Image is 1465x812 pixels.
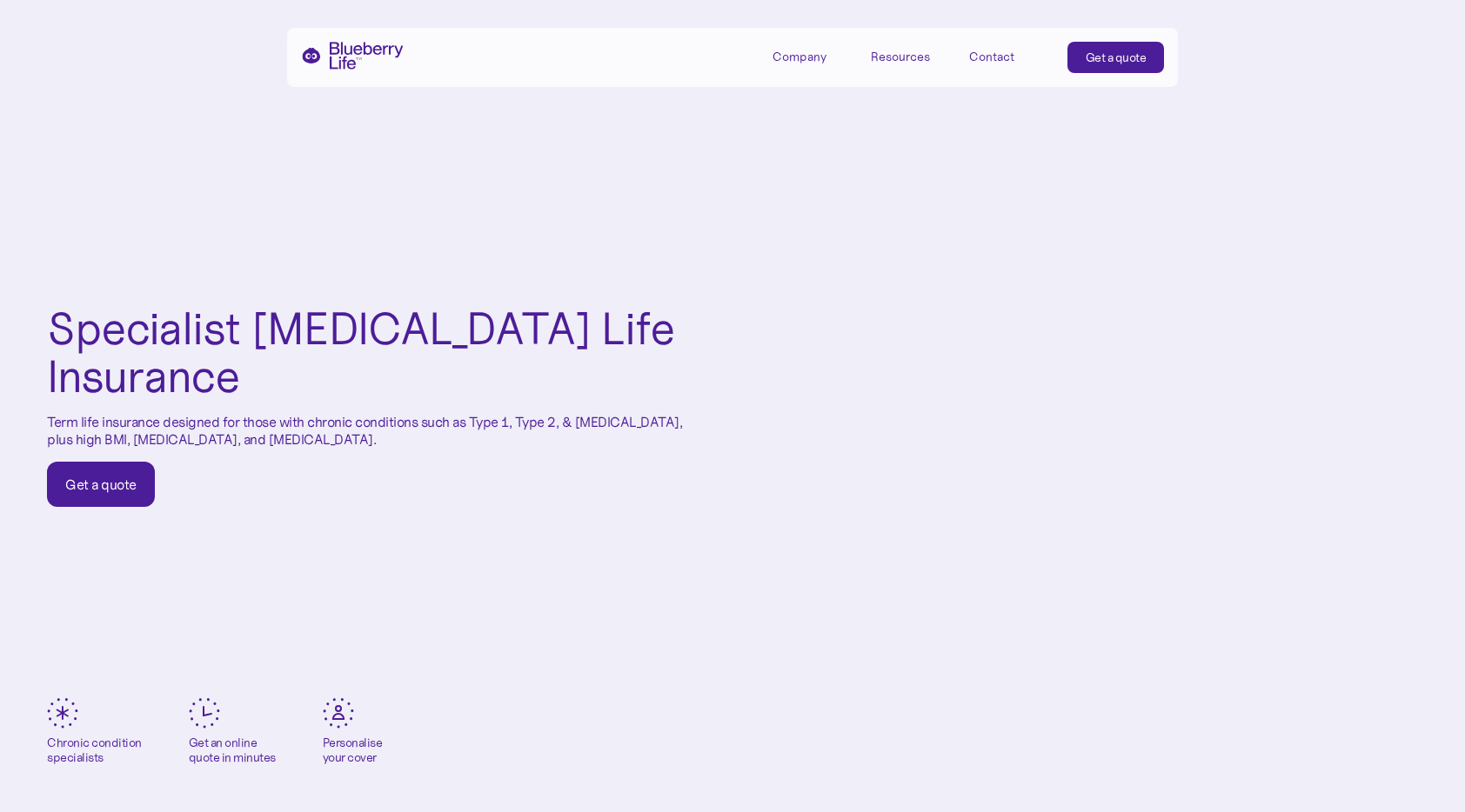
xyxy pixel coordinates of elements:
div: Personalise your cover [323,735,383,765]
a: Get a quote [47,462,155,507]
div: Resources [871,42,949,70]
div: Get a quote [65,476,137,493]
div: Resources [871,50,930,64]
div: Chronic condition specialists [47,735,142,765]
div: Get a quote [1086,49,1147,66]
h1: Specialist [MEDICAL_DATA] Life Insurance [47,305,686,400]
div: Company [773,42,851,70]
a: home [301,42,404,70]
a: Contact [969,42,1047,70]
div: Contact [969,50,1014,64]
p: Term life insurance designed for those with chronic conditions such as Type 1, Type 2, & [MEDICAL... [47,414,686,447]
div: Company [773,50,826,64]
a: Get a quote [1067,42,1165,73]
div: Get an online quote in minutes [189,735,276,765]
